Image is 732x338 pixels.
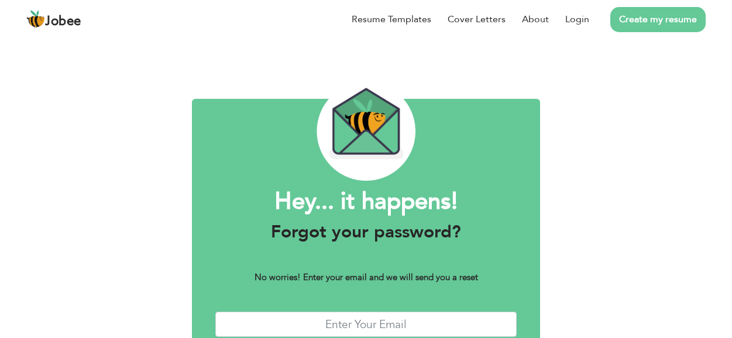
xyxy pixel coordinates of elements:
[215,222,517,243] h3: Forgot your password?
[522,12,549,26] a: About
[26,10,81,29] a: Jobee
[565,12,589,26] a: Login
[255,271,478,283] b: No worries! Enter your email and we will send you a reset
[317,82,416,181] img: envelope_bee.png
[215,187,517,217] h1: Hey... it happens!
[215,312,517,337] input: Enter Your Email
[45,15,81,28] span: Jobee
[26,10,45,29] img: jobee.io
[352,12,431,26] a: Resume Templates
[610,7,706,32] a: Create my resume
[448,12,506,26] a: Cover Letters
